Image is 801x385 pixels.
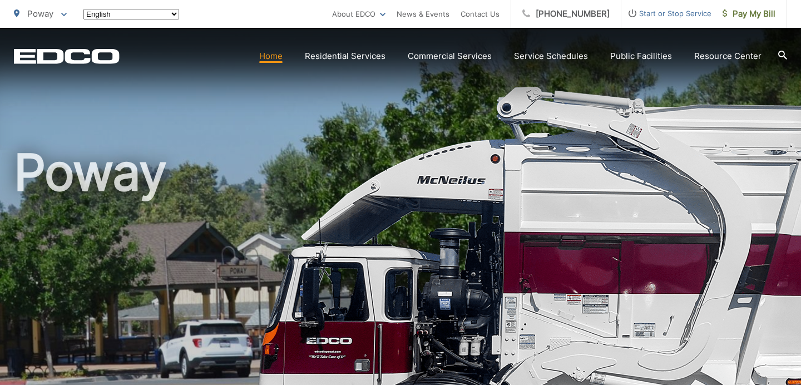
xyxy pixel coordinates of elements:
[408,50,492,63] a: Commercial Services
[694,50,762,63] a: Resource Center
[723,7,775,21] span: Pay My Bill
[83,9,179,19] select: Select a language
[610,50,672,63] a: Public Facilities
[461,7,500,21] a: Contact Us
[397,7,449,21] a: News & Events
[27,8,53,19] span: Poway
[332,7,385,21] a: About EDCO
[14,48,120,64] a: EDCD logo. Return to the homepage.
[259,50,283,63] a: Home
[305,50,385,63] a: Residential Services
[514,50,588,63] a: Service Schedules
